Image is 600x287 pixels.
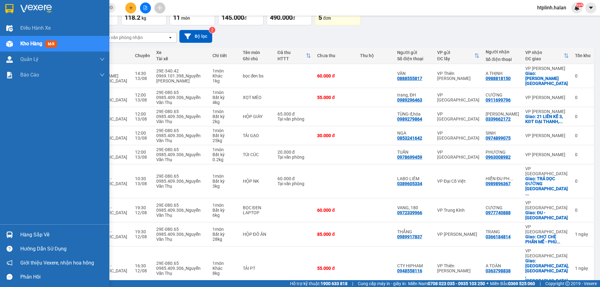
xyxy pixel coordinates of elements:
div: trang, ĐH [397,92,431,97]
div: VP [GEOGRAPHIC_DATA] [525,166,569,176]
span: | [352,280,353,287]
span: ngày [578,266,588,271]
span: Điều hành xe [20,24,51,32]
div: 0 [575,95,591,100]
div: 6 kg [212,213,237,218]
th: Toggle SortBy [522,47,572,64]
div: NGA [397,131,431,136]
div: 12/08 [135,210,150,215]
div: Bất kỳ [212,133,237,138]
span: Báo cáo [20,71,39,79]
div: 0.2 kg [212,157,237,162]
div: Số điện thoại [486,57,519,62]
div: VP Đại Cồ Việt [437,179,479,184]
span: copyright [565,281,570,286]
span: đ [292,16,295,21]
button: caret-down [585,2,596,13]
div: VP [PERSON_NAME] [525,109,569,114]
span: Quản Lý [20,55,38,63]
div: VP [GEOGRAPHIC_DATA] [437,111,479,121]
span: question-circle [7,246,12,252]
div: 1 món [212,203,237,208]
div: XỌT MÈO [243,95,271,100]
div: VP Thiên [PERSON_NAME] [437,71,479,81]
div: TẢI PT [243,266,271,271]
div: 65.000 đ [277,111,311,116]
div: VÂN [397,71,431,76]
div: 0985.409.306_Nguyễn Văn Thụ [156,95,206,105]
div: 12:00 [135,92,150,97]
div: ĐC lấy [437,56,474,61]
img: warehouse-icon [6,56,13,63]
div: 29E-080.65 [156,261,206,266]
div: 0 [575,133,591,138]
div: VP [GEOGRAPHIC_DATA] [437,92,479,102]
div: VP nhận [525,50,564,55]
span: close-circle [109,6,113,9]
div: 1 món [212,261,237,266]
div: 0888555817 [397,76,422,81]
span: | [540,280,541,287]
div: bọc đen bs [243,73,271,78]
strong: 0369 525 060 [508,281,535,286]
div: TRANG [486,229,519,234]
span: mới [45,41,57,47]
img: warehouse-icon [6,25,13,32]
div: Ghi chú [243,56,271,61]
span: Miền Bắc [490,280,535,287]
div: 13/08 [135,155,150,160]
span: file-add [143,6,147,10]
div: 1 món [212,128,237,133]
span: món [181,16,190,21]
span: 11 [173,14,180,21]
span: notification [7,260,12,266]
div: Phản hồi [20,272,105,282]
button: file-add [140,2,151,13]
span: 118.2 [125,14,140,21]
b: GỬI : VP [GEOGRAPHIC_DATA] [8,42,93,63]
div: CTY HIPHAM [397,263,431,268]
div: Số điện thoại [397,56,431,61]
div: 29E-080.65 [156,203,206,208]
div: 12/08 [135,268,150,273]
sup: 2 [209,27,215,33]
div: Giao: TRẢ DỌC ĐƯỜNG ĐU PHÚ LƯƠNG [525,176,569,196]
div: 1 món [212,90,237,95]
div: Người nhận [486,49,519,54]
div: 60.000 đ [317,208,353,213]
div: 19:30 [135,205,150,210]
div: 0989917837 [397,234,422,239]
div: ĐC giao [525,56,564,61]
div: 0389605334 [397,181,422,186]
div: Bất kỳ [212,95,237,100]
div: VP [PERSON_NAME] [525,152,569,157]
div: Tại văn phòng [277,116,311,121]
div: Chuyến [135,53,150,58]
div: HỘP GIÀY [243,114,271,119]
div: VP [PERSON_NAME] [525,95,569,100]
div: 0969.101.398_Nguyễn [PERSON_NAME] [156,73,206,83]
span: Kho hàng [20,41,42,47]
span: ngày [578,232,588,237]
div: Bất kỳ [212,208,237,213]
th: Toggle SortBy [434,47,482,64]
span: aim [157,6,162,10]
div: 0 [575,208,591,213]
div: BỌC ĐEN LAPTOP [243,205,271,215]
div: 0363798838 [486,268,511,273]
div: HỘP ĐỒ ĂN [243,232,271,237]
div: HIỂN ĐU PHÚ LƯƠNG [486,176,519,181]
div: Hàng sắp về [20,230,105,240]
button: aim [154,2,165,13]
div: Giao: ĐU - PHÚ LƯƠNG [525,210,569,220]
span: ... [525,191,529,196]
div: VP Trung Kính [437,208,479,213]
div: 29E-080.65 [156,174,206,179]
div: Chi tiết [212,53,237,58]
span: đ [244,16,247,21]
span: ⚪️ [487,282,488,285]
span: đơn [323,16,331,21]
div: VP [GEOGRAPHIC_DATA] [437,150,479,160]
div: 29E-340.42 [156,68,206,73]
div: PHƯƠNG [486,150,519,155]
